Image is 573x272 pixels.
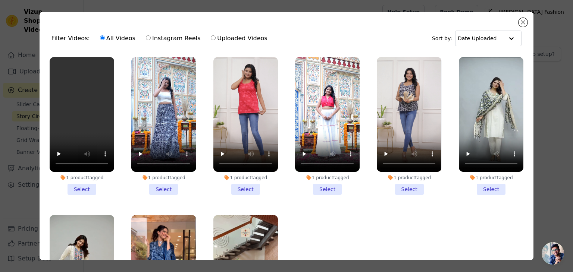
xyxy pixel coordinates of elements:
div: Filter Videos: [51,30,272,47]
label: Instagram Reels [145,34,201,43]
div: 1 product tagged [295,175,360,181]
label: All Videos [100,34,136,43]
div: 1 product tagged [131,175,196,181]
div: 1 product tagged [459,175,523,181]
div: 1 product tagged [50,175,114,181]
div: Sort by: [432,31,522,46]
div: Open chat [542,242,564,265]
div: 1 product tagged [213,175,278,181]
label: Uploaded Videos [210,34,267,43]
div: 1 product tagged [377,175,441,181]
button: Close modal [519,18,527,27]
